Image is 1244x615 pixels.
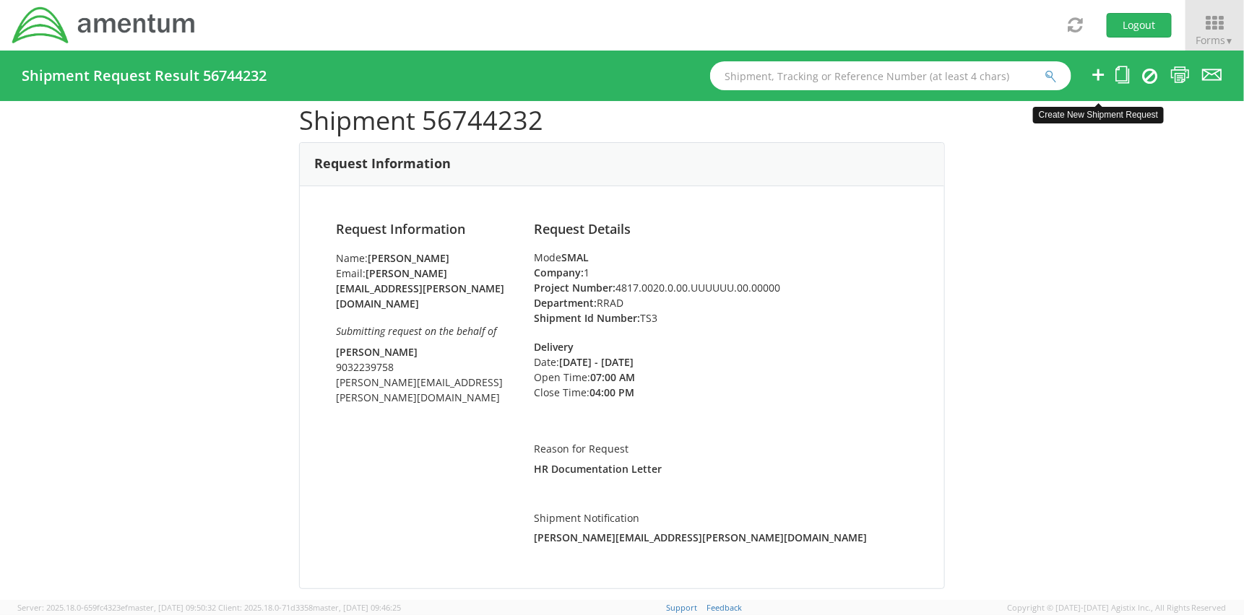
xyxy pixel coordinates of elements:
[534,222,908,237] h4: Request Details
[336,375,512,405] li: [PERSON_NAME][EMAIL_ADDRESS][PERSON_NAME][DOMAIN_NAME]
[218,602,401,613] span: Client: 2025.18.0-71d3358
[534,443,908,454] h5: Reason for Request
[534,295,908,310] li: RRAD
[128,602,216,613] span: master, [DATE] 09:50:32
[336,266,504,310] strong: [PERSON_NAME][EMAIL_ADDRESS][PERSON_NAME][DOMAIN_NAME]
[313,602,401,613] span: master, [DATE] 09:46:25
[589,385,634,399] strong: 04:00 PM
[299,106,945,135] h1: Shipment 56744232
[17,602,216,613] span: Server: 2025.18.0-659fc4323ef
[1107,13,1172,38] button: Logout
[534,296,597,310] strong: Department:
[534,531,867,544] strong: [PERSON_NAME][EMAIL_ADDRESS][PERSON_NAME][DOMAIN_NAME]
[1225,35,1234,47] span: ▼
[666,602,697,613] a: Support
[559,355,592,369] strong: [DATE]
[11,5,197,45] img: dyn-intl-logo-049831509241104b2a82.png
[534,265,908,280] li: 1
[595,355,634,369] strong: - [DATE]
[534,462,662,476] strong: HR Documentation Letter
[368,251,449,265] strong: [PERSON_NAME]
[22,68,267,84] h4: Shipment Request Result 56744232
[1196,33,1234,47] span: Forms
[336,359,512,375] li: 9032239758
[534,266,584,279] strong: Company:
[561,250,589,264] strong: SMAL
[336,326,512,336] h6: Submitting request on the behalf of
[336,266,512,311] li: Email:
[534,311,640,325] strong: Shipment Id Number:
[534,370,679,385] li: Open Time:
[534,512,908,523] h5: Shipment Notification
[590,370,635,384] strong: 07:00 AM
[336,345,418,359] strong: [PERSON_NAME]
[710,61,1071,90] input: Shipment, Tracking or Reference Number (at least 4 chars)
[1007,602,1227,614] span: Copyright © [DATE]-[DATE] Agistix Inc., All Rights Reserved
[534,280,908,295] li: 4817.0020.0.00.UUUUUU.00.00000
[314,157,451,171] h3: Request Information
[336,222,512,237] h4: Request Information
[336,250,512,266] li: Name:
[534,385,679,400] li: Close Time:
[534,354,679,370] li: Date:
[707,602,742,613] a: Feedback
[1033,107,1164,123] div: Create New Shipment Request
[534,250,908,265] div: Mode
[534,310,908,326] li: TS3
[534,281,615,295] strong: Project Number:
[534,340,574,354] strong: Delivery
